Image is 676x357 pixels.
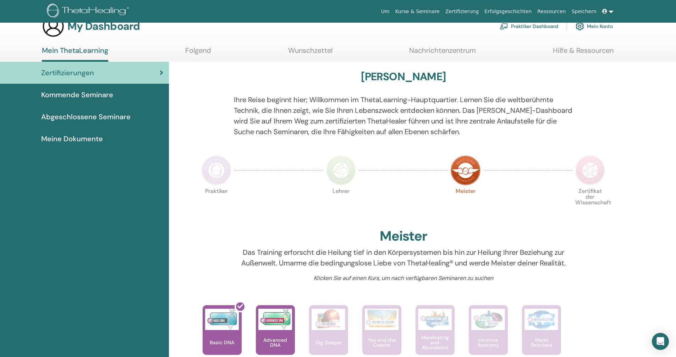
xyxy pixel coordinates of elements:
img: Manifesting and Abundance [418,309,452,330]
span: Meine Dokumente [41,133,103,144]
img: Practitioner [202,155,231,185]
img: Instructor [326,155,356,185]
a: Wunschzettel [288,46,332,60]
p: Dig Deeper [313,340,345,345]
h2: Meister [380,228,427,245]
img: World Relations [524,309,558,330]
p: Praktiker [202,188,231,218]
a: Praktiker Dashboard [500,18,558,34]
a: Zertifizierung [443,5,482,18]
a: Mein Konto [576,18,613,34]
p: Manifesting and Abundance [416,335,455,350]
a: Ressourcen [534,5,568,18]
img: cog.svg [576,20,584,32]
img: Dig Deeper [312,309,345,330]
p: Ihre Reise beginnt hier; Willkommen im ThetaLearning-Hauptquartier. Lernen Sie die weltberühmte T... [234,94,573,137]
h3: [PERSON_NAME] [361,70,446,83]
img: Certificate of Science [575,155,605,185]
div: Open Intercom Messenger [652,333,669,350]
img: chalkboard-teacher.svg [500,23,508,29]
a: Speichern [569,5,599,18]
a: Um [378,5,392,18]
span: Kommende Seminare [41,89,113,100]
p: Zertifikat der Wissenschaft [575,188,605,218]
img: Basic DNA [205,309,239,330]
p: Advanced DNA [256,337,295,347]
img: You and the Creator [365,309,399,328]
p: You and the Creator [362,337,401,347]
a: Erfolgsgeschichten [482,5,534,18]
p: Klicken Sie auf einen Kurs, um nach verfügbaren Seminaren zu suchen [234,274,573,282]
p: World Relations [522,337,561,347]
p: Meister [451,188,480,218]
h3: My Dashboard [67,20,140,33]
img: Intuitive Anatomy [471,309,505,330]
img: generic-user-icon.jpg [42,15,65,38]
img: Advanced DNA [258,309,292,330]
img: Master [451,155,480,185]
p: Lehrer [326,188,356,218]
a: Hilfe & Ressourcen [553,46,614,60]
img: logo.png [47,4,132,20]
p: Das Training erforscht die Heilung tief in den Körpersystemen bis hin zur Heilung Ihrer Beziehung... [234,247,573,268]
a: Mein ThetaLearning [42,46,108,62]
a: Kurse & Seminare [392,5,443,18]
span: Abgeschlossene Seminare [41,111,131,122]
a: Nachrichtenzentrum [409,46,476,60]
p: Intuitive Anatomy [469,337,508,347]
span: Zertifizierungen [41,67,94,78]
a: Folgend [185,46,211,60]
